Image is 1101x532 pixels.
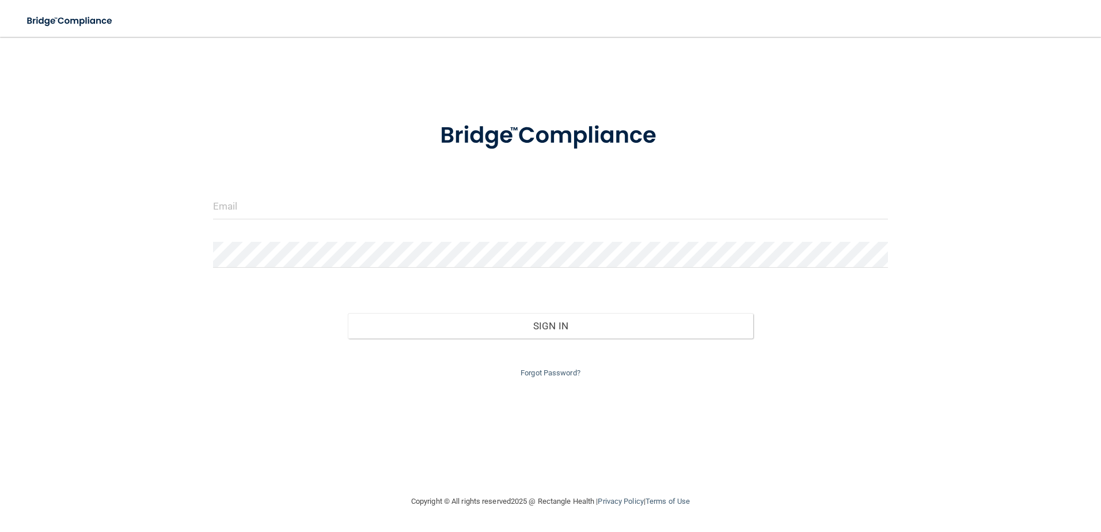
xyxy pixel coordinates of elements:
[348,313,753,339] button: Sign In
[17,9,123,33] img: bridge_compliance_login_screen.278c3ca4.svg
[213,193,889,219] input: Email
[416,106,685,166] img: bridge_compliance_login_screen.278c3ca4.svg
[521,368,580,377] a: Forgot Password?
[646,497,690,506] a: Terms of Use
[340,483,761,520] div: Copyright © All rights reserved 2025 @ Rectangle Health | |
[598,497,643,506] a: Privacy Policy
